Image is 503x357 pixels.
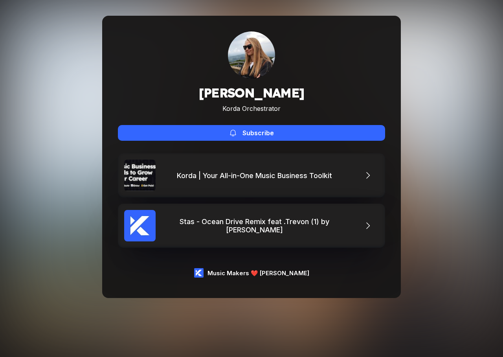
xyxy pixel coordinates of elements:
[207,269,309,277] div: Music Makers ❤️ [PERSON_NAME]
[177,171,336,180] div: Korda | Your All-in-One Music Business Toolkit
[124,160,156,191] img: Korda | Your All-in-One Music Business Toolkit
[228,31,275,79] div: Alina Verbenchuk
[198,105,304,112] div: Korda Orchestrator
[228,31,275,79] img: 160x160
[242,129,274,137] div: Subscribe
[194,268,309,278] a: Music Makers ❤️ [PERSON_NAME]
[118,204,385,248] a: Stas - Ocean Drive Remix feat .Trevon (1) by Alina VerbenchukStas - Ocean Drive Remix feat .Trevo...
[124,210,156,241] img: Stas - Ocean Drive Remix feat .Trevon (1) by Alina Verbenchuk
[118,125,385,141] button: Subscribe
[198,85,304,101] h1: [PERSON_NAME]
[156,217,357,234] div: Stas - Ocean Drive Remix feat .Trevon (1) by [PERSON_NAME]
[118,153,385,197] a: Korda | Your All-in-One Music Business ToolkitKorda | Your All-in-One Music Business Toolkit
